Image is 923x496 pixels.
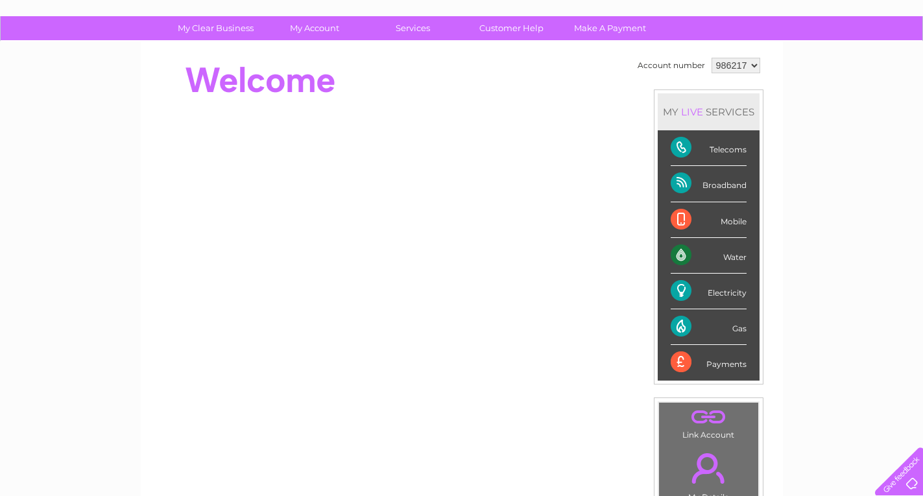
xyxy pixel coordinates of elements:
div: Electricity [671,274,747,309]
a: Water [695,55,719,65]
a: . [662,445,755,491]
div: Payments [671,345,747,380]
td: Account number [634,54,708,77]
div: Telecoms [671,130,747,166]
a: My Account [261,16,368,40]
div: Water [671,238,747,274]
a: Contact [837,55,869,65]
div: Broadband [671,166,747,202]
a: Energy [727,55,756,65]
div: LIVE [678,106,706,118]
a: Make A Payment [557,16,664,40]
td: Link Account [658,402,759,443]
a: Log out [880,55,911,65]
a: My Clear Business [162,16,269,40]
a: Telecoms [763,55,802,65]
a: Customer Help [458,16,565,40]
div: MY SERVICES [658,93,760,130]
a: . [662,406,755,429]
img: logo.png [32,34,99,73]
div: Clear Business is a trading name of Verastar Limited (registered in [GEOGRAPHIC_DATA] No. 3667643... [156,7,769,63]
div: Gas [671,309,747,345]
a: Blog [810,55,829,65]
a: Services [359,16,466,40]
a: 0333 014 3131 [678,6,768,23]
div: Mobile [671,202,747,238]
